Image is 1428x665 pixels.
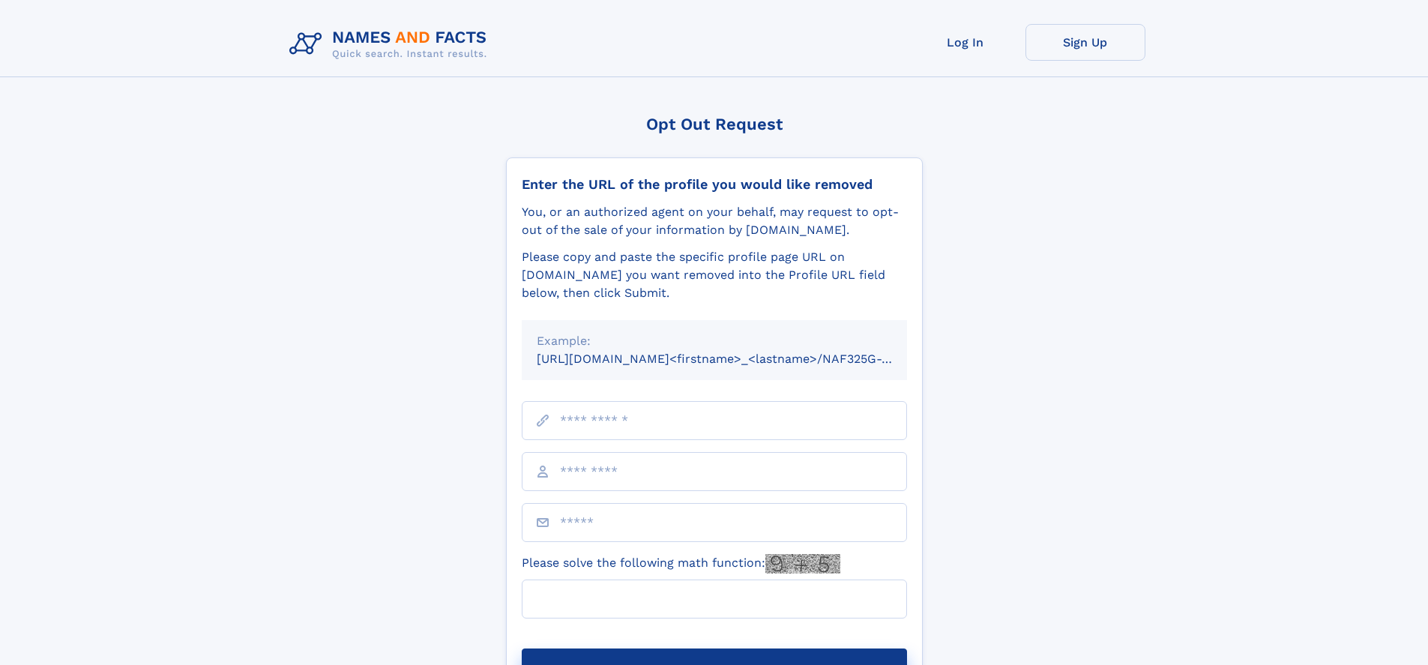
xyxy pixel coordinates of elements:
[506,115,923,133] div: Opt Out Request
[283,24,499,64] img: Logo Names and Facts
[537,352,936,366] small: [URL][DOMAIN_NAME]<firstname>_<lastname>/NAF325G-xxxxxxxx
[537,332,892,350] div: Example:
[522,176,907,193] div: Enter the URL of the profile you would like removed
[522,554,840,574] label: Please solve the following math function:
[906,24,1025,61] a: Log In
[1025,24,1145,61] a: Sign Up
[522,248,907,302] div: Please copy and paste the specific profile page URL on [DOMAIN_NAME] you want removed into the Pr...
[522,203,907,239] div: You, or an authorized agent on your behalf, may request to opt-out of the sale of your informatio...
